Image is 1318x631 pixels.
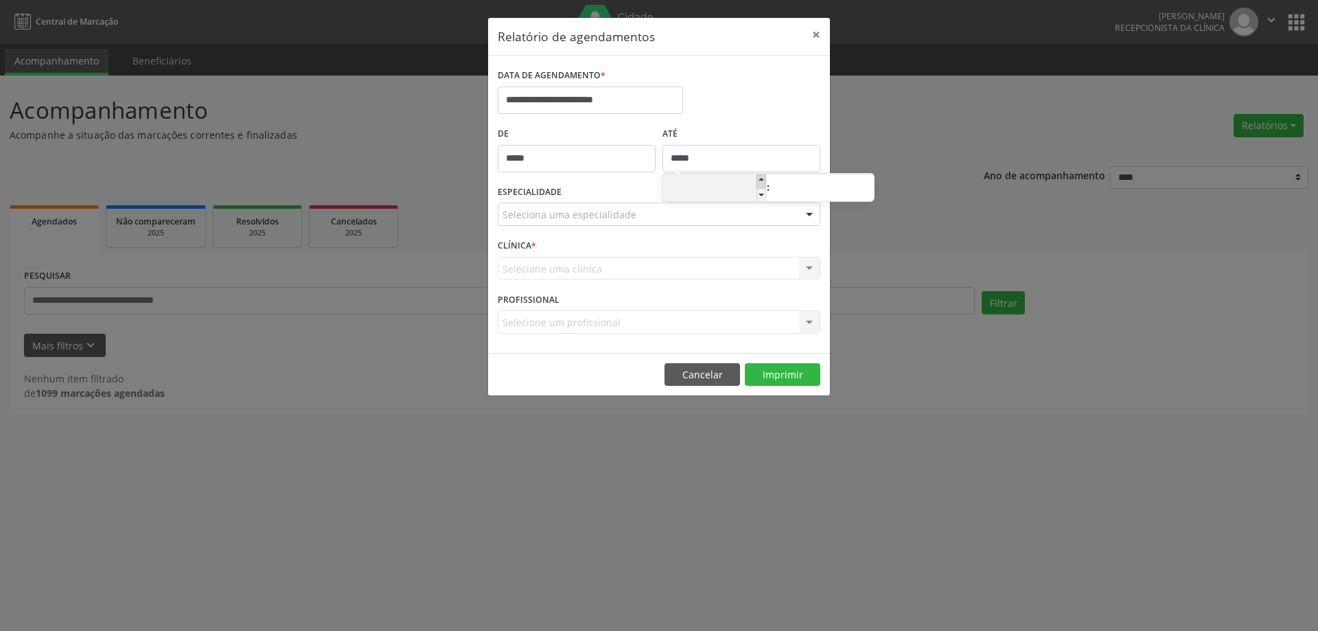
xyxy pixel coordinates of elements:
[498,182,562,203] label: ESPECIALIDADE
[662,124,820,145] label: ATÉ
[766,174,770,201] span: :
[802,18,830,51] button: Close
[498,27,655,45] h5: Relatório de agendamentos
[498,289,559,310] label: PROFISSIONAL
[498,65,605,87] label: DATA DE AGENDAMENTO
[502,207,636,222] span: Seleciona uma especialidade
[498,124,656,145] label: De
[770,175,874,203] input: Minute
[662,175,766,203] input: Hour
[664,363,740,387] button: Cancelar
[498,236,536,257] label: CLÍNICA
[745,363,820,387] button: Imprimir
